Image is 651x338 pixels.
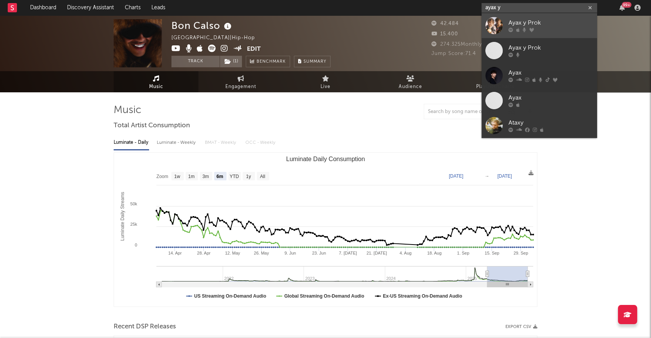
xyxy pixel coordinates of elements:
[246,174,251,179] text: 1y
[399,82,422,92] span: Audience
[482,63,597,88] a: Ayax
[431,42,508,47] span: 274.325 Monthly Listeners
[188,174,195,179] text: 1m
[225,82,256,92] span: Engagement
[312,251,326,255] text: 23. Jun
[156,174,168,179] text: Zoom
[505,325,537,329] button: Export CSV
[482,38,597,63] a: Ayax y Prok
[320,82,331,92] span: Live
[114,71,198,92] a: Music
[168,251,182,255] text: 14. Apr
[171,19,233,32] div: Bon Calso
[283,71,368,92] a: Live
[284,251,296,255] text: 9. Jun
[508,18,593,28] div: Ayax y Prok
[453,71,537,92] a: Playlists/Charts
[157,136,197,149] div: Luminate - Weekly
[198,71,283,92] a: Engagement
[130,201,137,206] text: 50k
[497,173,512,179] text: [DATE]
[220,56,242,67] span: ( 1 )
[399,251,411,255] text: 4. Aug
[619,5,625,11] button: 99+
[457,251,469,255] text: 1. Sep
[246,56,290,67] a: Benchmark
[431,51,476,56] span: Jump Score: 71.4
[485,173,489,179] text: →
[114,121,190,130] span: Total Artist Consumption
[220,56,242,67] button: (1)
[366,251,387,255] text: 21. [DATE]
[257,57,286,67] span: Benchmark
[230,174,239,179] text: YTD
[622,2,631,8] div: 99 +
[216,174,223,179] text: 6m
[482,3,597,13] input: Search for artists
[260,174,265,179] text: All
[254,251,269,255] text: 26. May
[197,251,210,255] text: 28. Apr
[130,222,137,226] text: 25k
[247,45,261,54] button: Edit
[424,109,505,115] input: Search by song name or URL
[114,153,537,306] svg: Luminate Daily Consumption
[135,243,137,247] text: 0
[368,71,453,92] a: Audience
[476,82,514,92] span: Playlists/Charts
[286,156,365,162] text: Luminate Daily Consumption
[508,93,593,103] div: Ayax
[383,293,462,299] text: Ex-US Streaming On-Demand Audio
[482,13,597,38] a: Ayax y Prok
[508,43,593,53] div: Ayax y Prok
[202,174,209,179] text: 3m
[427,251,441,255] text: 18. Aug
[284,293,364,299] text: Global Streaming On-Demand Audio
[482,88,597,113] a: Ayax
[174,174,180,179] text: 1w
[508,68,593,78] div: Ayax
[339,251,357,255] text: 7. [DATE]
[431,21,459,26] span: 42.484
[513,251,528,255] text: 29. Sep
[431,32,458,37] span: 15.400
[225,251,240,255] text: 12. May
[194,293,266,299] text: US Streaming On-Demand Audio
[114,136,149,149] div: Luminate - Daily
[114,322,176,331] span: Recent DSP Releases
[304,60,326,64] span: Summary
[485,251,499,255] text: 15. Sep
[171,33,264,43] div: [GEOGRAPHIC_DATA] | Hip-Hop
[149,82,163,92] span: Music
[482,113,597,138] a: Ataxy
[294,56,331,67] button: Summary
[449,173,463,179] text: [DATE]
[171,56,220,67] button: Track
[508,118,593,128] div: Ataxy
[120,192,125,241] text: Luminate Daily Streams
